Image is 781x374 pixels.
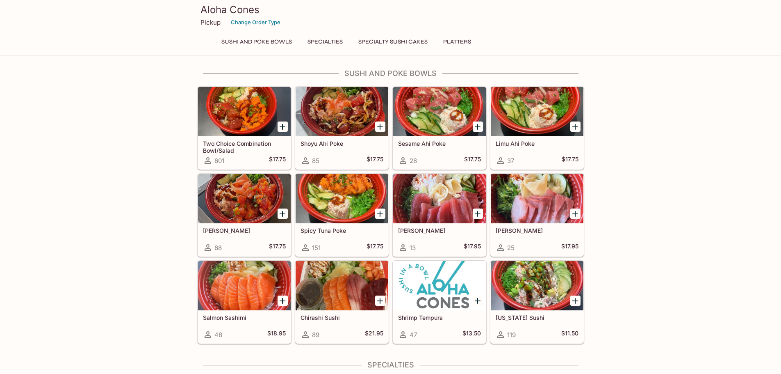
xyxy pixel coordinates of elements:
[410,244,416,252] span: 13
[200,3,581,16] h3: Aloha Cones
[473,122,483,132] button: Add Sesame Ahi Poke
[301,314,383,321] h5: Chirashi Sushi
[278,122,288,132] button: Add Two Choice Combination Bowl/Salad
[312,244,321,252] span: 151
[269,156,286,165] h5: $17.75
[410,157,417,165] span: 28
[393,87,486,170] a: Sesame Ahi Poke28$17.75
[490,87,584,170] a: Limu Ahi Poke37$17.75
[473,209,483,219] button: Add Maguro Sashimi
[312,331,319,339] span: 89
[398,227,481,234] h5: [PERSON_NAME]
[491,87,583,136] div: Limu Ahi Poke
[393,174,486,257] a: [PERSON_NAME]13$17.95
[375,209,385,219] button: Add Spicy Tuna Poke
[203,140,286,154] h5: Two Choice Combination Bowl/Salad
[301,227,383,234] h5: Spicy Tuna Poke
[296,87,388,136] div: Shoyu Ahi Poke
[198,174,291,223] div: Wasabi Masago Ahi Poke
[570,296,581,306] button: Add California Sushi
[439,36,476,48] button: Platters
[507,244,515,252] span: 25
[367,156,383,165] h5: $17.75
[365,330,383,340] h5: $21.95
[295,174,389,257] a: Spicy Tuna Poke151$17.75
[198,261,291,310] div: Salmon Sashimi
[296,261,388,310] div: Chirashi Sushi
[200,18,221,26] p: Pickup
[570,122,581,132] button: Add Limu Ahi Poke
[197,69,584,78] h4: Sushi and Poke Bowls
[507,331,516,339] span: 119
[561,330,578,340] h5: $11.50
[267,330,286,340] h5: $18.95
[393,261,486,344] a: Shrimp Tempura47$13.50
[214,244,222,252] span: 68
[496,227,578,234] h5: [PERSON_NAME]
[214,157,224,165] span: 601
[464,156,481,165] h5: $17.75
[278,296,288,306] button: Add Salmon Sashimi
[491,261,583,310] div: California Sushi
[296,174,388,223] div: Spicy Tuna Poke
[203,314,286,321] h5: Salmon Sashimi
[464,243,481,252] h5: $17.95
[217,36,296,48] button: Sushi and Poke Bowls
[473,296,483,306] button: Add Shrimp Tempura
[398,140,481,147] h5: Sesame Ahi Poke
[303,36,347,48] button: Specialties
[375,122,385,132] button: Add Shoyu Ahi Poke
[278,209,288,219] button: Add Wasabi Masago Ahi Poke
[410,331,417,339] span: 47
[198,87,291,170] a: Two Choice Combination Bowl/Salad601$17.75
[375,296,385,306] button: Add Chirashi Sushi
[295,87,389,170] a: Shoyu Ahi Poke85$17.75
[354,36,432,48] button: Specialty Sushi Cakes
[570,209,581,219] button: Add Hamachi Sashimi
[197,360,584,369] h4: Specialties
[393,261,486,310] div: Shrimp Tempura
[561,243,578,252] h5: $17.95
[312,157,319,165] span: 85
[393,87,486,136] div: Sesame Ahi Poke
[295,261,389,344] a: Chirashi Sushi89$21.95
[462,330,481,340] h5: $13.50
[269,243,286,252] h5: $17.75
[198,87,291,136] div: Two Choice Combination Bowl/Salad
[227,16,284,29] button: Change Order Type
[367,243,383,252] h5: $17.75
[398,314,481,321] h5: Shrimp Tempura
[496,314,578,321] h5: [US_STATE] Sushi
[491,174,583,223] div: Hamachi Sashimi
[214,331,222,339] span: 48
[203,227,286,234] h5: [PERSON_NAME]
[198,261,291,344] a: Salmon Sashimi48$18.95
[490,261,584,344] a: [US_STATE] Sushi119$11.50
[393,174,486,223] div: Maguro Sashimi
[490,174,584,257] a: [PERSON_NAME]25$17.95
[301,140,383,147] h5: Shoyu Ahi Poke
[562,156,578,165] h5: $17.75
[496,140,578,147] h5: Limu Ahi Poke
[507,157,514,165] span: 37
[198,174,291,257] a: [PERSON_NAME]68$17.75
